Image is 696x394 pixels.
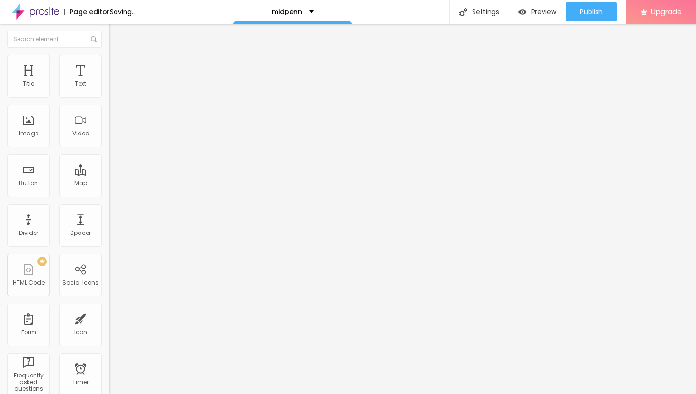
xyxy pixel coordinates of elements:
[13,279,45,286] div: HTML Code
[74,180,87,187] div: Map
[23,81,34,87] div: Title
[19,180,38,187] div: Button
[110,9,136,15] div: Saving...
[72,130,89,137] div: Video
[62,279,98,286] div: Social Icons
[566,2,617,21] button: Publish
[459,8,467,16] img: Icone
[72,379,89,385] div: Timer
[9,372,47,393] div: Frequently asked questions
[75,81,86,87] div: Text
[7,31,102,48] input: Search element
[651,8,682,16] span: Upgrade
[64,9,110,15] div: Page editor
[580,8,603,16] span: Publish
[91,36,97,42] img: Icone
[19,230,38,236] div: Divider
[531,8,556,16] span: Preview
[518,8,526,16] img: view-1.svg
[70,230,91,236] div: Spacer
[272,9,302,15] p: midpenn
[19,130,38,137] div: Image
[21,329,36,336] div: Form
[509,2,566,21] button: Preview
[74,329,87,336] div: Icon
